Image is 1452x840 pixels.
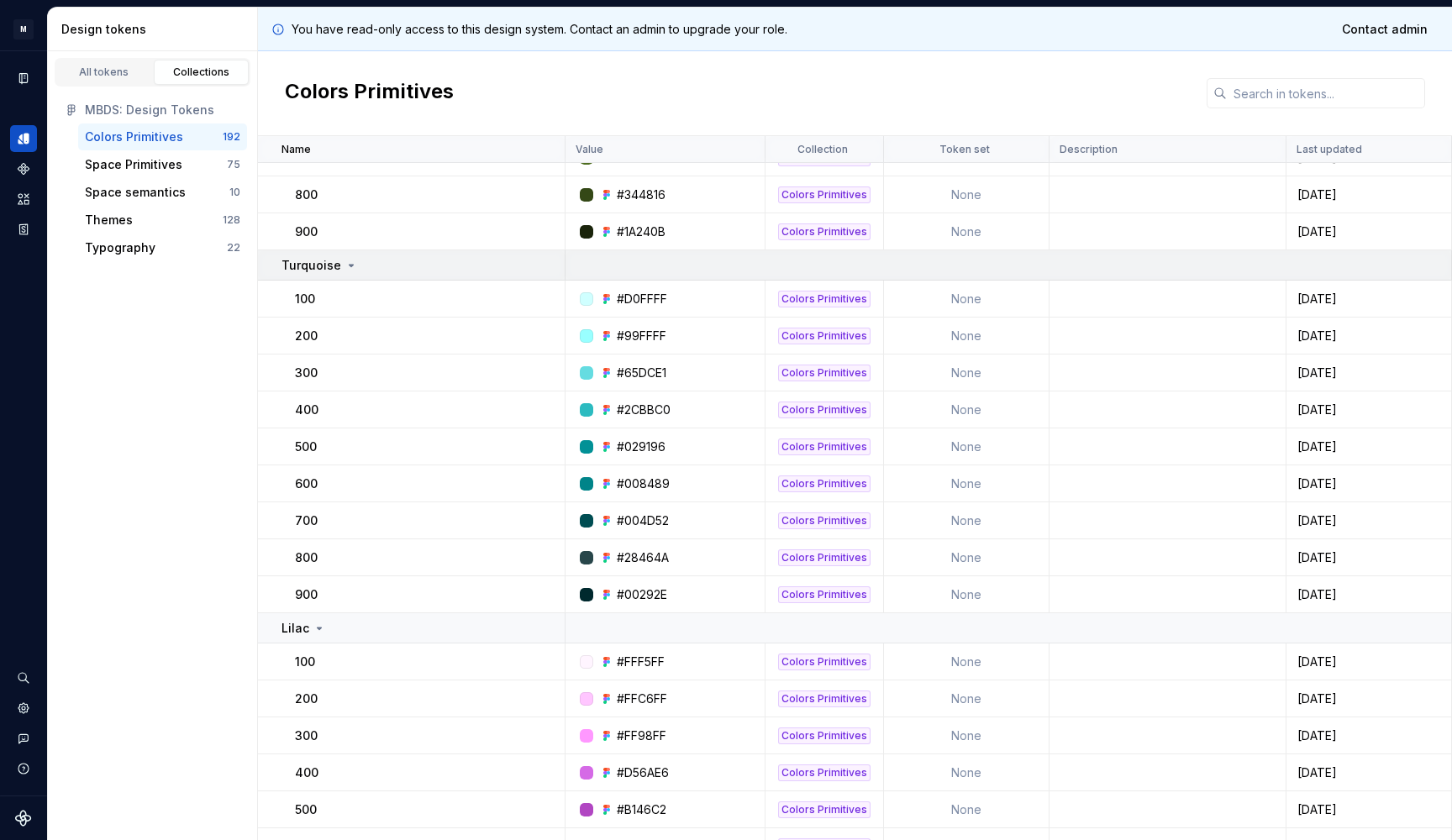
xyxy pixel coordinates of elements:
div: Colors Primitives [778,727,871,744]
td: None [884,539,1050,576]
div: 10 [229,186,240,199]
p: 400 [295,402,318,418]
div: Colors Primitives [778,586,871,603]
td: None [884,428,1050,465]
div: #344816 [617,186,665,203]
div: Colors Primitives [778,764,871,781]
div: #2CBBC0 [617,402,671,418]
div: Space Primitives [85,156,182,173]
div: #FFF5FF [617,654,665,670]
svg: Supernova Logo [15,810,32,827]
div: [DATE] [1287,291,1450,307]
td: None [884,717,1050,754]
div: #004D52 [617,512,669,529]
a: Settings [10,695,37,722]
div: [DATE] [1287,512,1450,529]
p: Description [1060,143,1118,156]
p: 300 [295,365,318,381]
td: None [884,754,1050,791]
p: Turquoise [281,257,341,274]
div: Storybook stories [10,216,37,243]
button: Space semantics10 [78,179,247,206]
td: None [884,576,1050,613]
div: [DATE] [1287,438,1450,455]
div: #FFC6FF [617,690,667,707]
td: None [884,281,1050,318]
div: All tokens [62,66,146,79]
p: 100 [295,291,315,307]
p: Lilac [281,620,309,637]
button: Colors Primitives192 [78,123,247,150]
div: 128 [223,213,240,227]
div: MBDS: Design Tokens [85,102,240,118]
span: Contact admin [1342,21,1428,38]
div: #00292E [617,586,667,603]
a: Themes128 [78,207,247,234]
p: Last updated [1297,143,1362,156]
div: Documentation [10,65,37,92]
p: 600 [295,475,318,492]
input: Search in tokens... [1227,78,1425,108]
div: [DATE] [1287,801,1450,818]
a: Design tokens [10,125,37,152]
div: [DATE] [1287,365,1450,381]
div: Assets [10,186,37,213]
div: Collections [160,66,244,79]
td: None [884,791,1050,828]
div: Typography [85,239,155,256]
button: Space Primitives75 [78,151,247,178]
td: None [884,213,1050,250]
div: #1A240B [617,223,665,240]
a: Components [10,155,37,182]
div: Colors Primitives [778,328,871,344]
td: None [884,354,1050,391]
button: Typography22 [78,234,247,261]
p: 100 [295,654,315,670]
div: 22 [227,241,240,255]
div: Colors Primitives [778,475,871,492]
div: #28464A [617,549,669,566]
p: 500 [295,801,317,818]
div: [DATE] [1287,475,1450,492]
td: None [884,502,1050,539]
div: 75 [227,158,240,171]
a: Contact admin [1331,14,1439,45]
p: 900 [295,586,318,603]
td: None [884,318,1050,354]
div: [DATE] [1287,586,1450,603]
p: 300 [295,727,318,744]
p: You have read-only access to this design system. Contact an admin to upgrade your role. [292,21,787,38]
p: Name [281,143,311,156]
div: #029196 [617,438,665,455]
p: 900 [295,223,318,240]
div: #65DCE1 [617,365,666,381]
div: Colors Primitives [778,291,871,307]
div: #D56AE6 [617,764,669,781]
div: Themes [85,212,133,228]
div: Colors Primitives [778,690,871,707]
td: None [884,391,1050,428]
p: Token set [939,143,990,156]
button: Search ⌘K [10,664,37,691]
div: Colors Primitives [778,549,871,566]
p: 500 [295,438,317,455]
div: Colors Primitives [778,801,871,818]
div: Colors Primitives [778,402,871,418]
div: Colors Primitives [778,223,871,240]
div: Colors Primitives [778,365,871,381]
button: Contact support [10,725,37,752]
div: Colors Primitives [778,186,871,203]
h2: Colors Primitives [285,78,454,108]
div: 192 [223,130,240,144]
div: [DATE] [1287,549,1450,566]
td: None [884,176,1050,213]
p: 200 [295,690,318,707]
td: None [884,465,1050,502]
